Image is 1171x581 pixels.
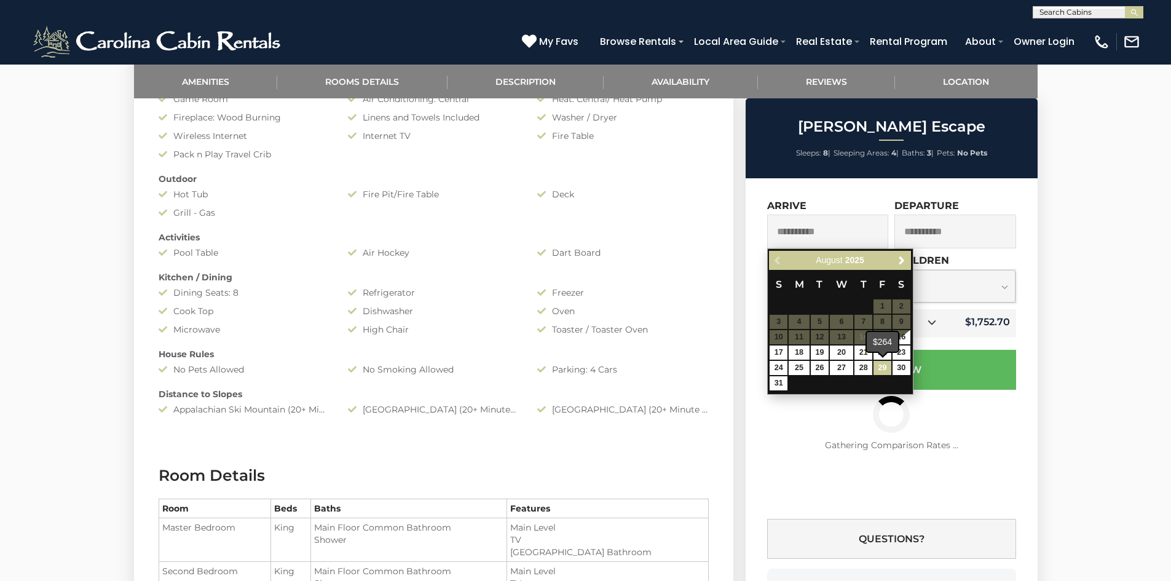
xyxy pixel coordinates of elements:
[149,363,339,376] div: No Pets Allowed
[873,361,891,375] a: 29
[339,130,528,142] div: Internet TV
[448,65,604,98] a: Description
[528,305,717,317] div: Oven
[823,148,828,157] strong: 8
[134,65,278,98] a: Amenities
[937,148,955,157] span: Pets:
[770,361,787,375] a: 24
[149,173,718,185] div: Outdoor
[149,231,718,243] div: Activities
[311,499,507,518] th: Baths
[528,111,717,124] div: Washer / Dryer
[149,188,339,200] div: Hot Tub
[277,65,448,98] a: Rooms Details
[314,565,503,577] li: Main Floor Common Bathroom
[830,346,853,360] a: 20
[314,521,503,534] li: Main Floor Common Bathroom
[893,346,910,360] a: 23
[894,253,910,268] a: Next
[510,546,705,558] li: [GEOGRAPHIC_DATA] Bathroom
[789,346,810,360] a: 18
[339,305,528,317] div: Dishwasher
[594,31,682,52] a: Browse Rentals
[314,534,503,546] li: Shower
[510,521,705,534] li: Main Level
[946,309,1016,338] td: $1,752.70
[528,130,717,142] div: Fire Table
[825,440,958,451] span: Gathering Comparison Rates ...
[339,363,528,376] div: No Smoking Allowed
[816,255,843,265] span: August
[861,279,867,290] span: Thursday
[149,148,339,160] div: Pack n Play Travel Crib
[830,361,853,375] a: 27
[339,188,528,200] div: Fire Pit/Fire Table
[604,65,758,98] a: Availability
[528,403,717,416] div: [GEOGRAPHIC_DATA] (20+ Minute Drive)
[510,534,705,546] li: TV
[159,465,709,486] h3: Room Details
[796,148,821,157] span: Sleeps:
[539,34,578,49] span: My Favs
[274,522,294,533] span: King
[528,247,717,259] div: Dart Board
[776,279,782,290] span: Sunday
[834,148,889,157] span: Sleeping Areas:
[854,361,872,375] a: 28
[339,403,528,416] div: [GEOGRAPHIC_DATA] (20+ Minutes Drive)
[789,361,810,375] a: 25
[528,93,717,105] div: Heat: Central/ Heat Pump
[895,65,1038,98] a: Location
[149,287,339,299] div: Dining Seats: 8
[270,499,310,518] th: Beds
[834,145,899,161] li: |
[510,565,705,577] li: Main Level
[507,499,708,518] th: Features
[891,148,896,157] strong: 4
[339,93,528,105] div: Air Conditioning: Central
[894,255,949,266] label: Children
[770,376,787,390] a: 31
[749,119,1035,135] h2: [PERSON_NAME] Escape
[957,148,987,157] strong: No Pets
[528,323,717,336] div: Toaster / Toaster Oven
[159,518,270,562] td: Master Bedroom
[1007,31,1081,52] a: Owner Login
[894,200,959,211] label: Departure
[767,519,1016,559] button: Questions?
[1123,33,1140,50] img: mail-regular-white.png
[902,145,934,161] li: |
[149,93,339,105] div: Game Room
[149,207,339,219] div: Grill - Gas
[339,323,528,336] div: High Chair
[522,34,582,50] a: My Favs
[149,403,339,416] div: Appalachian Ski Mountain (20+ Minute Drive)
[845,255,864,265] span: 2025
[149,130,339,142] div: Wireless Internet
[811,346,829,360] a: 19
[816,279,822,290] span: Tuesday
[339,287,528,299] div: Refrigerator
[149,323,339,336] div: Microwave
[149,388,718,400] div: Distance to Slopes
[758,65,896,98] a: Reviews
[528,287,717,299] div: Freezer
[149,111,339,124] div: Fireplace: Wood Burning
[836,279,847,290] span: Wednesday
[159,499,270,518] th: Room
[339,111,528,124] div: Linens and Towels Included
[879,279,885,290] span: Friday
[790,31,858,52] a: Real Estate
[528,363,717,376] div: Parking: 4 Cars
[867,332,898,352] div: $264
[795,279,804,290] span: Monday
[528,188,717,200] div: Deck
[893,361,910,375] a: 30
[767,200,806,211] label: Arrive
[149,271,718,283] div: Kitchen / Dining
[339,247,528,259] div: Air Hockey
[811,361,829,375] a: 26
[1093,33,1110,50] img: phone-regular-white.png
[959,31,1002,52] a: About
[796,145,830,161] li: |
